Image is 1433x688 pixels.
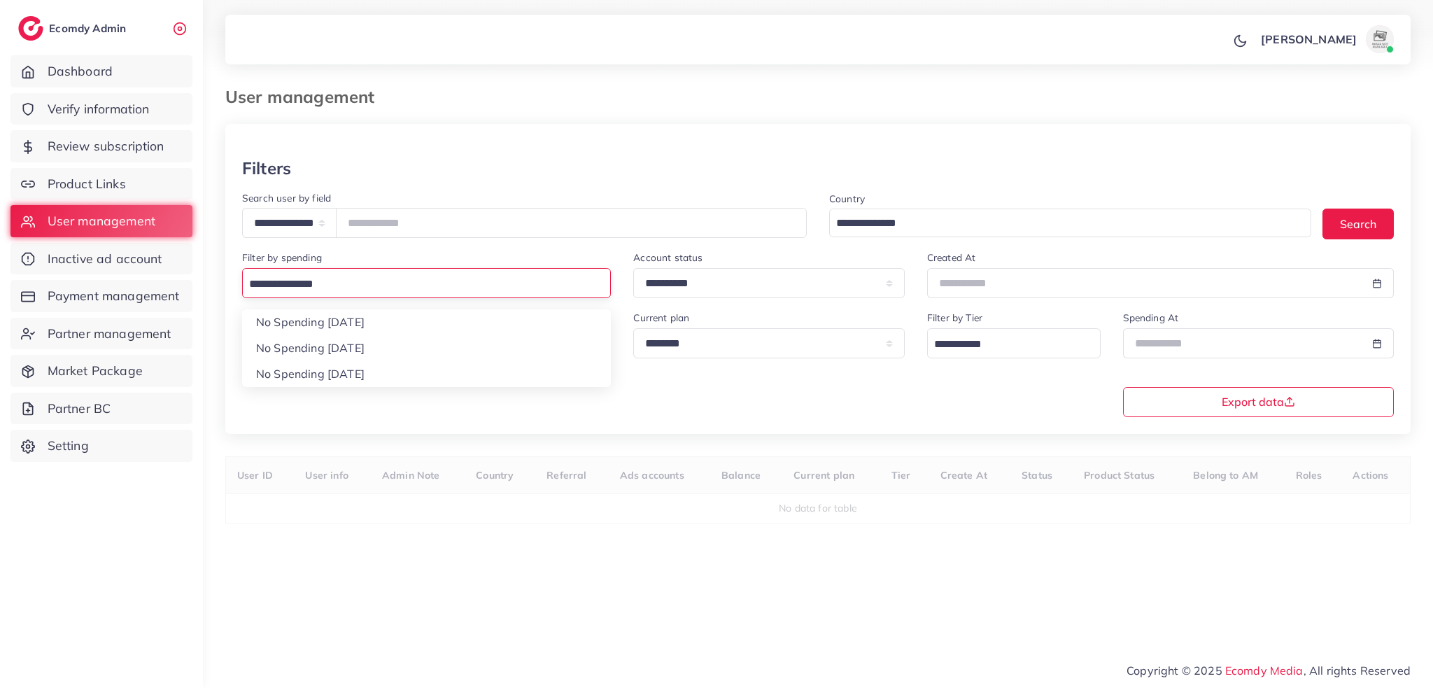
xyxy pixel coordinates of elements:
li: No Spending [DATE] [242,309,611,335]
a: Payment management [10,280,192,312]
span: Export data [1222,396,1295,407]
h3: User management [225,87,386,107]
a: Inactive ad account [10,243,192,275]
input: Search for option [831,213,1293,234]
a: Verify information [10,93,192,125]
label: Filter by spending [242,251,322,265]
h2: Ecomdy Admin [49,22,129,35]
a: Dashboard [10,55,192,87]
h3: Filters [242,158,291,178]
span: Product Links [48,175,126,193]
label: Account status [633,251,703,265]
input: Search for option [929,334,1082,356]
img: avatar [1366,25,1394,53]
a: logoEcomdy Admin [18,16,129,41]
label: Search user by field [242,191,331,205]
a: Review subscription [10,130,192,162]
a: Partner BC [10,393,192,425]
span: Dashboard [48,62,113,80]
span: User management [48,212,155,230]
span: Inactive ad account [48,250,162,268]
a: Setting [10,430,192,462]
span: Partner management [48,325,171,343]
p: [PERSON_NAME] [1261,31,1357,48]
li: No Spending [DATE] [242,361,611,387]
input: Search for option [244,274,593,295]
div: Search for option [829,209,1311,237]
span: , All rights Reserved [1304,662,1411,679]
a: Partner management [10,318,192,350]
button: Export data [1123,387,1395,417]
a: [PERSON_NAME]avatar [1253,25,1399,53]
img: logo [18,16,43,41]
a: Product Links [10,168,192,200]
div: Search for option [927,328,1101,358]
span: Copyright © 2025 [1127,662,1411,679]
a: Market Package [10,355,192,387]
label: Created At [927,251,976,265]
label: Filter by Tier [927,311,982,325]
label: Spending At [1123,311,1179,325]
li: No Spending [DATE] [242,335,611,361]
a: User management [10,205,192,237]
span: Verify information [48,100,150,118]
div: Search for option [242,268,611,298]
span: Review subscription [48,137,164,155]
label: Current plan [633,311,689,325]
span: Market Package [48,362,143,380]
a: Ecomdy Media [1225,664,1304,678]
span: Setting [48,437,89,455]
span: Payment management [48,287,180,305]
span: Partner BC [48,400,111,418]
label: Country [829,192,865,206]
button: Search [1322,209,1394,239]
